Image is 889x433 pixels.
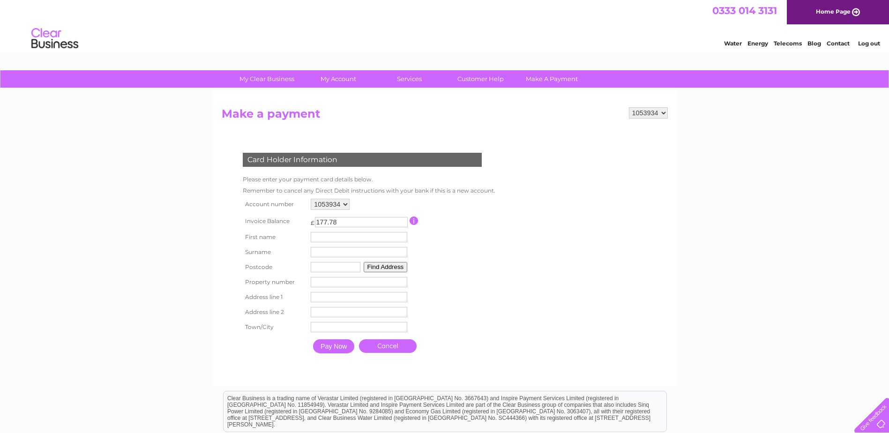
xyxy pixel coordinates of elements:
div: Card Holder Information [243,153,482,167]
a: Make A Payment [513,70,590,88]
a: Telecoms [774,40,802,47]
th: Property number [240,275,309,290]
th: Surname [240,245,309,260]
a: Blog [807,40,821,47]
input: Information [410,216,418,225]
a: My Clear Business [228,70,306,88]
img: logo.png [31,24,79,53]
a: My Account [299,70,377,88]
div: Clear Business is a trading name of Verastar Limited (registered in [GEOGRAPHIC_DATA] No. 3667643... [224,5,666,45]
a: Energy [747,40,768,47]
td: £ [311,215,314,226]
th: Postcode [240,260,309,275]
a: 0333 014 3131 [712,5,777,16]
button: Find Address [364,262,408,272]
a: Log out [858,40,880,47]
input: Pay Now [313,339,354,353]
a: Customer Help [442,70,519,88]
h2: Make a payment [222,107,668,125]
th: Address line 1 [240,290,309,305]
a: Services [371,70,448,88]
th: First name [240,230,309,245]
th: Account number [240,196,309,212]
td: Remember to cancel any Direct Debit instructions with your bank if this is a new account. [240,185,498,196]
a: Water [724,40,742,47]
th: Town/City [240,320,309,335]
td: Please enter your payment card details below. [240,174,498,185]
a: Cancel [359,339,417,353]
th: Invoice Balance [240,212,309,230]
a: Contact [827,40,850,47]
th: Address line 2 [240,305,309,320]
